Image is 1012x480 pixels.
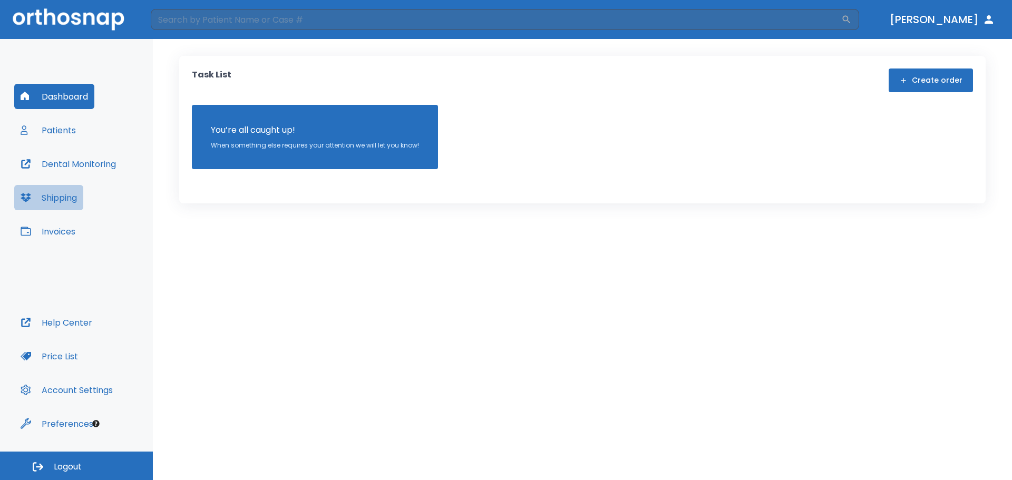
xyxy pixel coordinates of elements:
[151,9,841,30] input: Search by Patient Name or Case #
[211,124,419,136] p: You’re all caught up!
[14,344,84,369] button: Price List
[13,8,124,30] img: Orthosnap
[211,141,419,150] p: When something else requires your attention we will let you know!
[192,68,231,92] p: Task List
[14,310,99,335] button: Help Center
[889,68,973,92] button: Create order
[14,151,122,177] button: Dental Monitoring
[885,10,999,29] button: [PERSON_NAME]
[91,419,101,428] div: Tooltip anchor
[14,84,94,109] button: Dashboard
[14,377,119,403] button: Account Settings
[14,185,83,210] button: Shipping
[14,117,82,143] button: Patients
[54,461,82,473] span: Logout
[14,219,82,244] button: Invoices
[14,411,100,436] button: Preferences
